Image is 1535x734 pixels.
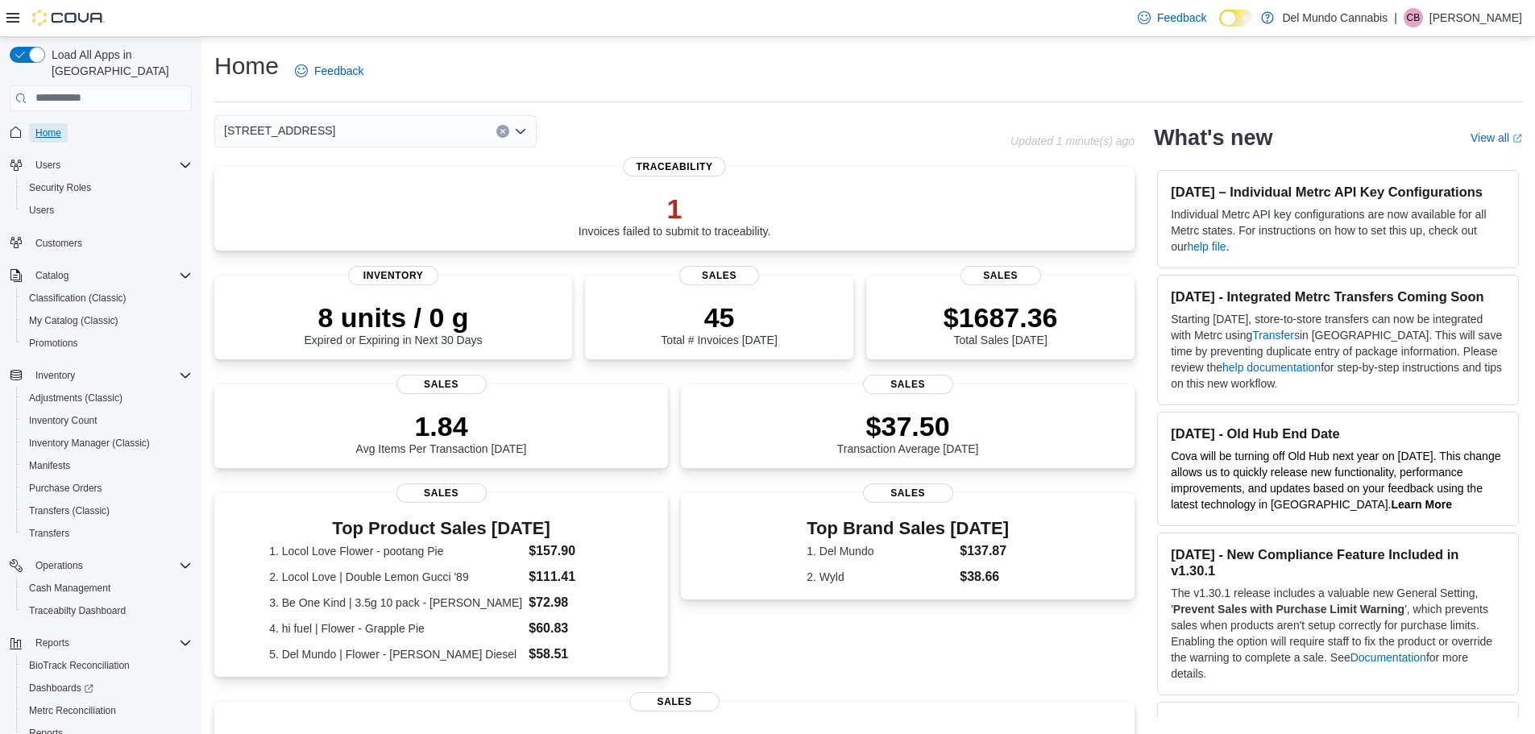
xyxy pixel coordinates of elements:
[29,292,127,305] span: Classification (Classic)
[29,123,68,143] a: Home
[23,388,129,408] a: Adjustments (Classic)
[23,411,192,430] span: Inventory Count
[23,433,192,453] span: Inventory Manager (Classic)
[29,266,192,285] span: Catalog
[661,301,777,334] p: 45
[23,178,97,197] a: Security Roles
[23,678,192,698] span: Dashboards
[214,50,279,82] h1: Home
[16,409,198,432] button: Inventory Count
[269,569,522,585] dt: 2. Locol Love | Double Lemon Gucci '89
[356,410,527,455] div: Avg Items Per Transaction [DATE]
[35,637,69,649] span: Reports
[269,519,613,538] h3: Top Product Sales [DATE]
[1394,8,1397,27] p: |
[1171,425,1505,442] h3: [DATE] - Old Hub End Date
[29,122,192,143] span: Home
[269,595,522,611] dt: 3. Be One Kind | 3.5g 10 pack - [PERSON_NAME]
[16,500,198,522] button: Transfers (Classic)
[396,375,487,394] span: Sales
[3,264,198,287] button: Catalog
[1171,450,1500,511] span: Cova will be turning off Old Hub next year on [DATE]. This change allows us to quickly release ne...
[29,234,89,253] a: Customers
[23,701,192,720] span: Metrc Reconciliation
[23,201,60,220] a: Users
[1171,184,1505,200] h3: [DATE] – Individual Metrc API Key Configurations
[29,314,118,327] span: My Catalog (Classic)
[807,519,1009,538] h3: Top Brand Sales [DATE]
[23,479,109,498] a: Purchase Orders
[269,620,522,637] dt: 4. hi fuel | Flower - Grapple Pie
[29,233,192,253] span: Customers
[3,154,198,176] button: Users
[35,559,83,572] span: Operations
[944,301,1058,346] div: Total Sales [DATE]
[305,301,483,334] p: 8 units / 0 g
[23,524,192,543] span: Transfers
[514,125,527,138] button: Open list of options
[23,334,85,353] a: Promotions
[35,159,60,172] span: Users
[23,456,77,475] a: Manifests
[29,633,76,653] button: Reports
[3,364,198,387] button: Inventory
[1282,8,1388,27] p: Del Mundo Cannabis
[16,654,198,677] button: BioTrack Reconciliation
[16,699,198,722] button: Metrc Reconciliation
[29,582,110,595] span: Cash Management
[529,645,613,664] dd: $58.51
[1392,498,1452,511] a: Learn More
[35,269,68,282] span: Catalog
[1171,546,1505,578] h3: [DATE] - New Compliance Feature Included in v1.30.1
[529,567,613,587] dd: $111.41
[661,301,777,346] div: Total # Invoices [DATE]
[16,477,198,500] button: Purchase Orders
[29,366,81,385] button: Inventory
[1154,125,1272,151] h2: What's new
[23,501,192,520] span: Transfers (Classic)
[1512,134,1522,143] svg: External link
[496,125,509,138] button: Clear input
[863,483,953,503] span: Sales
[23,656,136,675] a: BioTrack Reconciliation
[23,578,192,598] span: Cash Management
[23,288,192,308] span: Classification (Classic)
[1171,585,1505,682] p: The v1.30.1 release includes a valuable new General Setting, ' ', which prevents sales when produ...
[23,334,192,353] span: Promotions
[1471,131,1522,144] a: View allExternal link
[23,311,125,330] a: My Catalog (Classic)
[16,332,198,355] button: Promotions
[29,437,150,450] span: Inventory Manager (Classic)
[29,459,70,472] span: Manifests
[1222,361,1321,374] a: help documentation
[29,181,91,194] span: Security Roles
[23,288,133,308] a: Classification (Classic)
[396,483,487,503] span: Sales
[529,619,613,638] dd: $60.83
[288,55,370,87] a: Feedback
[960,266,1041,285] span: Sales
[1171,206,1505,255] p: Individual Metrc API key configurations are now available for all Metrc states. For instructions ...
[3,554,198,577] button: Operations
[23,178,192,197] span: Security Roles
[29,682,93,695] span: Dashboards
[224,121,335,140] span: [STREET_ADDRESS]
[23,201,192,220] span: Users
[1350,651,1426,664] a: Documentation
[863,375,953,394] span: Sales
[305,301,483,346] div: Expired or Expiring in Next 30 Days
[1010,135,1135,147] p: Updated 1 minute(s) ago
[29,392,122,404] span: Adjustments (Classic)
[29,414,97,427] span: Inventory Count
[1171,288,1505,305] h3: [DATE] - Integrated Metrc Transfers Coming Soon
[529,541,613,561] dd: $157.90
[16,577,198,599] button: Cash Management
[348,266,438,285] span: Inventory
[16,677,198,699] a: Dashboards
[1219,10,1253,27] input: Dark Mode
[16,599,198,622] button: Traceabilty Dashboard
[29,266,75,285] button: Catalog
[1429,8,1522,27] p: [PERSON_NAME]
[23,601,192,620] span: Traceabilty Dashboard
